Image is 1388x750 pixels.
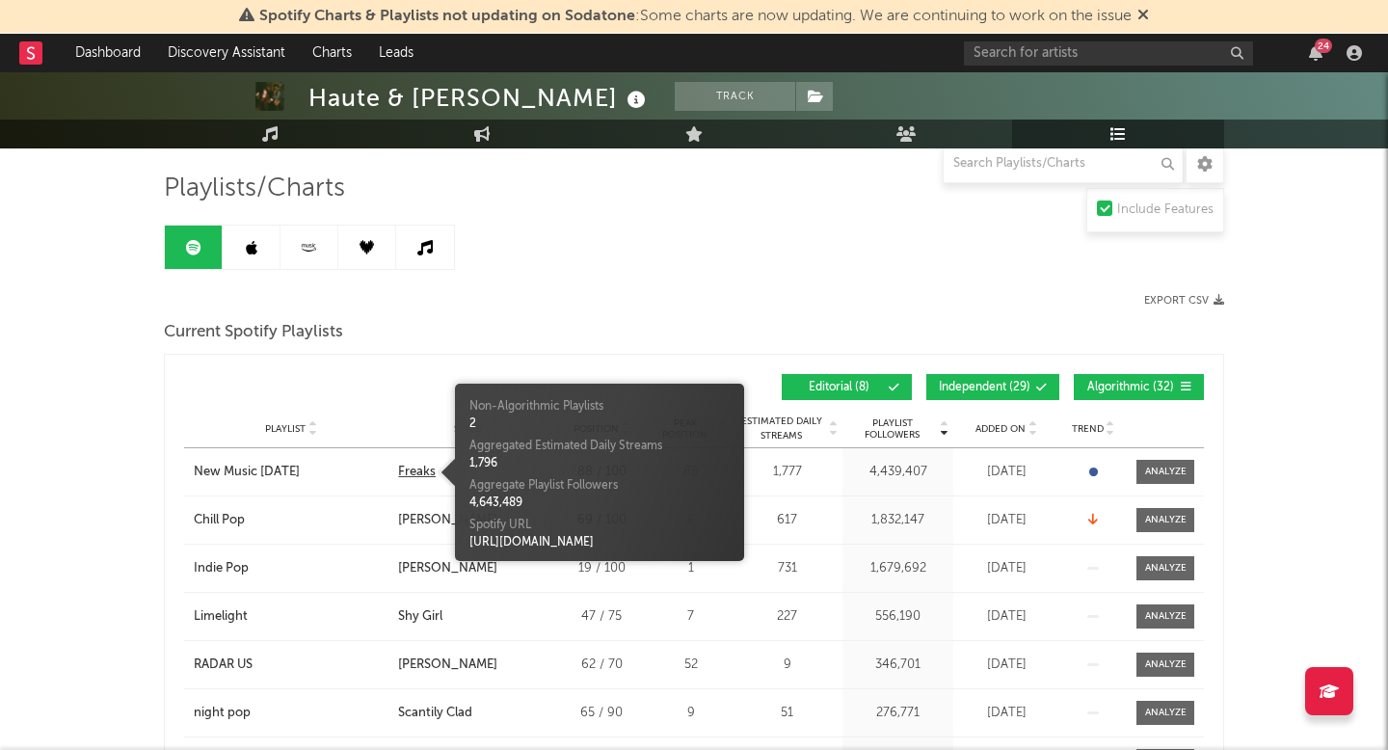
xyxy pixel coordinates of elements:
div: Non-Algorithmic Playlists [469,398,730,415]
span: Dismiss [1137,9,1149,24]
div: [DATE] [958,559,1054,578]
div: 617 [736,511,838,530]
div: 1,832,147 [847,511,948,530]
span: : Some charts are now updating. We are continuing to work on the issue [259,9,1132,24]
div: [PERSON_NAME] [398,511,497,530]
div: [DATE] [958,463,1054,482]
div: 9 [654,704,727,723]
div: Chill Pop [194,511,245,530]
div: 4,439,407 [847,463,948,482]
span: Playlist [265,423,306,435]
a: night pop [194,704,388,723]
div: 276,771 [847,704,948,723]
div: [DATE] [958,511,1054,530]
div: 1,777 [736,463,838,482]
a: Chill Pop [194,511,388,530]
div: 62 / 70 [558,656,645,675]
span: Song [454,423,482,435]
div: 19 / 100 [558,559,645,578]
span: Current Spotify Playlists [164,321,343,344]
input: Search Playlists/Charts [943,145,1184,183]
button: Track [675,82,795,111]
a: Dashboard [62,34,154,72]
div: [DATE] [958,704,1054,723]
div: 1,796 [469,455,730,472]
a: [URL][DOMAIN_NAME] [469,537,594,549]
a: Charts [299,34,365,72]
a: Discovery Assistant [154,34,299,72]
div: 731 [736,559,838,578]
div: 1 [654,559,727,578]
div: 65 / 90 [558,704,645,723]
a: Limelight [194,607,388,627]
div: Shy Girl [398,607,442,627]
div: Freaks [398,463,436,482]
div: 52 [654,656,727,675]
div: 346,701 [847,656,948,675]
button: 24 [1309,45,1322,61]
div: Aggregate Playlist Followers [469,477,730,495]
a: New Music [DATE] [194,463,388,482]
div: Haute & [PERSON_NAME] [308,82,651,114]
input: Search for artists [964,41,1253,66]
div: 4,643,489 [469,495,730,512]
span: Estimated Daily Streams [736,415,826,443]
a: RADAR US [194,656,388,675]
div: 227 [736,607,838,627]
span: Spotify Charts & Playlists not updating on Sodatone [259,9,635,24]
div: [PERSON_NAME] [398,656,497,675]
button: Algorithmic(32) [1074,374,1204,400]
div: RADAR US [194,656,253,675]
div: 1,679,692 [847,559,948,578]
button: Editorial(8) [782,374,912,400]
div: Scantily Clad [398,704,472,723]
span: Algorithmic ( 32 ) [1086,382,1175,393]
a: Leads [365,34,427,72]
div: 2 [469,415,730,433]
div: 9 [736,656,838,675]
div: [DATE] [958,656,1054,675]
div: 24 [1315,39,1332,53]
div: [PERSON_NAME] [398,559,497,578]
span: Playlist Followers [847,417,937,441]
div: Limelight [194,607,248,627]
div: 47 / 75 [558,607,645,627]
div: Spotify URL [469,517,730,534]
span: Added On [975,423,1026,435]
div: 51 [736,704,838,723]
div: New Music [DATE] [194,463,300,482]
button: Independent(29) [926,374,1059,400]
button: Export CSV [1144,295,1224,307]
span: Playlists/Charts [164,177,345,201]
div: 556,190 [847,607,948,627]
div: night pop [194,704,251,723]
span: Editorial ( 8 ) [794,382,883,393]
div: [DATE] [958,607,1054,627]
div: Include Features [1117,199,1214,222]
a: Indie Pop [194,559,388,578]
div: Aggregated Estimated Daily Streams [469,438,730,455]
div: 7 [654,607,727,627]
span: Independent ( 29 ) [939,382,1030,393]
div: Indie Pop [194,559,249,578]
span: Trend [1072,423,1104,435]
